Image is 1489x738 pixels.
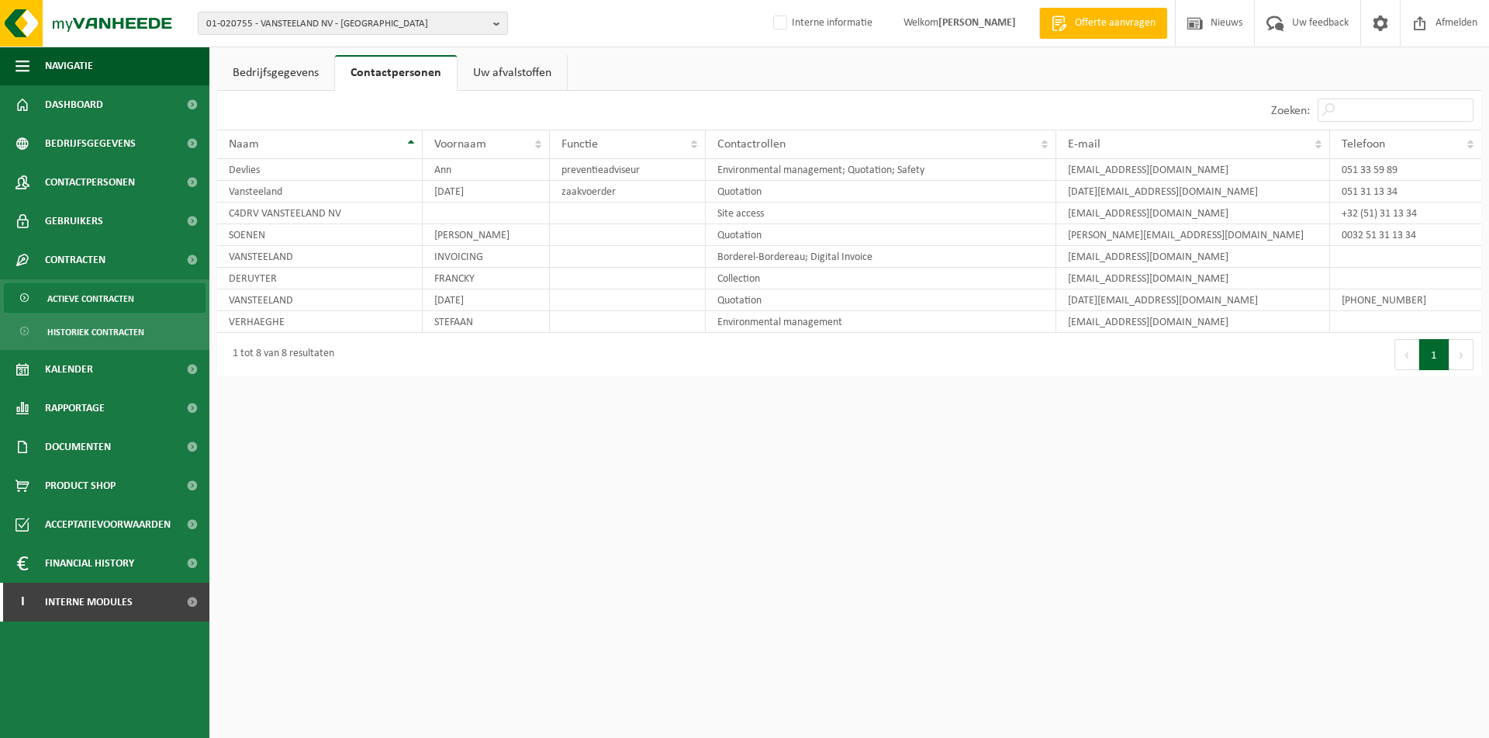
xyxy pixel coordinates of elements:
span: Gebruikers [45,202,103,241]
td: VANSTEELAND [217,246,423,268]
button: 01-020755 - VANSTEELAND NV - [GEOGRAPHIC_DATA] [198,12,508,35]
span: Acceptatievoorwaarden [45,505,171,544]
td: [DATE] [423,289,550,311]
span: Offerte aanvragen [1071,16,1159,31]
span: Telefoon [1342,138,1385,151]
td: 051 31 13 34 [1330,181,1481,203]
span: Interne modules [45,583,133,622]
td: [EMAIL_ADDRESS][DOMAIN_NAME] [1056,203,1330,224]
span: Functie [561,138,598,151]
span: 01-020755 - VANSTEELAND NV - [GEOGRAPHIC_DATA] [206,12,487,36]
td: C4DRV VANSTEELAND NV [217,203,423,224]
td: [DATE][EMAIL_ADDRESS][DOMAIN_NAME] [1056,289,1330,311]
td: STEFAAN [423,311,550,333]
span: Financial History [45,544,134,583]
td: [EMAIL_ADDRESS][DOMAIN_NAME] [1056,268,1330,289]
td: [PERSON_NAME] [423,224,550,246]
a: Actieve contracten [4,283,206,313]
td: SOENEN [217,224,423,246]
td: INVOICING [423,246,550,268]
td: [EMAIL_ADDRESS][DOMAIN_NAME] [1056,246,1330,268]
td: VANSTEELAND [217,289,423,311]
td: Site access [706,203,1055,224]
span: Naam [229,138,259,151]
td: [EMAIL_ADDRESS][DOMAIN_NAME] [1056,159,1330,181]
td: 051 33 59 89 [1330,159,1481,181]
td: Environmental management; Quotation; Safety [706,159,1055,181]
td: DERUYTER [217,268,423,289]
td: Collection [706,268,1055,289]
td: Quotation [706,181,1055,203]
td: +32 (51) 31 13 34 [1330,203,1481,224]
td: 0032 51 31 13 34 [1330,224,1481,246]
div: 1 tot 8 van 8 resultaten [225,341,334,369]
span: Documenten [45,428,111,466]
span: Voornaam [434,138,486,151]
td: Quotation [706,289,1055,311]
label: Interne informatie [770,12,872,35]
span: Product Shop [45,466,116,505]
span: E-mail [1068,138,1100,151]
button: Next [1449,339,1473,370]
td: Environmental management [706,311,1055,333]
td: [PHONE_NUMBER] [1330,289,1481,311]
a: Historiek contracten [4,317,206,346]
a: Offerte aanvragen [1039,8,1167,39]
td: [PERSON_NAME][EMAIL_ADDRESS][DOMAIN_NAME] [1056,224,1330,246]
span: Contactpersonen [45,163,135,202]
td: Devlies [217,159,423,181]
strong: [PERSON_NAME] [938,17,1016,29]
td: VERHAEGHE [217,311,423,333]
button: 1 [1419,339,1449,370]
span: Historiek contracten [47,317,144,347]
label: Zoeken: [1271,105,1310,117]
td: zaakvoerder [550,181,706,203]
span: Rapportage [45,389,105,428]
td: [DATE] [423,181,550,203]
span: Bedrijfsgegevens [45,124,136,163]
td: FRANCKY [423,268,550,289]
button: Previous [1394,339,1419,370]
span: Contracten [45,241,105,279]
td: [DATE][EMAIL_ADDRESS][DOMAIN_NAME] [1056,181,1330,203]
span: Dashboard [45,85,103,124]
span: I [16,583,29,622]
td: [EMAIL_ADDRESS][DOMAIN_NAME] [1056,311,1330,333]
span: Navigatie [45,47,93,85]
td: preventieadviseur [550,159,706,181]
td: Ann [423,159,550,181]
a: Uw afvalstoffen [458,55,567,91]
a: Contactpersonen [335,55,457,91]
td: Borderel-Bordereau; Digital Invoice [706,246,1055,268]
td: Vansteeland [217,181,423,203]
span: Actieve contracten [47,284,134,314]
a: Bedrijfsgegevens [217,55,334,91]
span: Contactrollen [717,138,786,151]
span: Kalender [45,350,93,389]
td: Quotation [706,224,1055,246]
